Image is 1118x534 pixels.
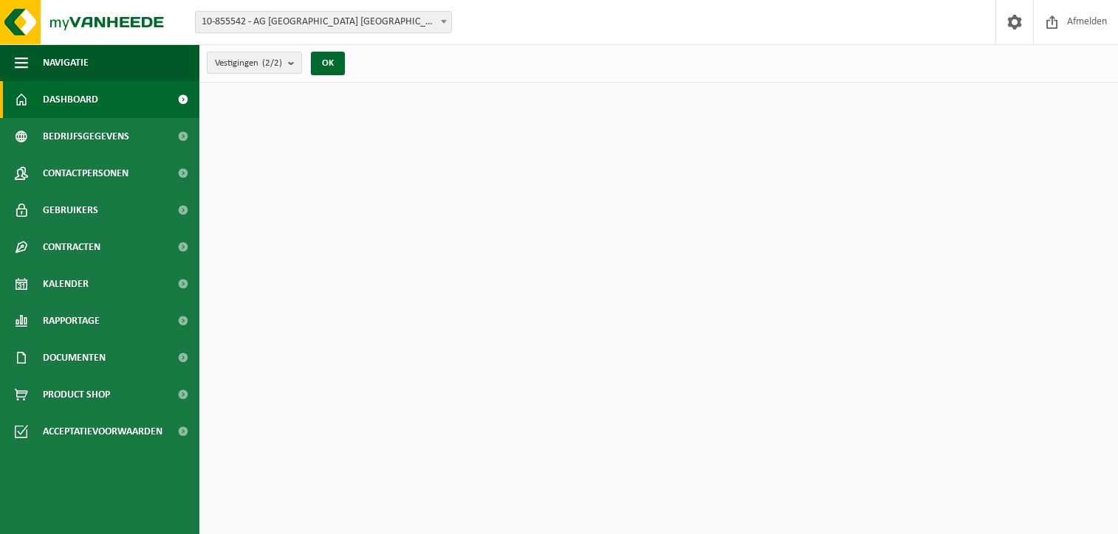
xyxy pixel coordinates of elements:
span: Product Shop [43,376,110,413]
span: Rapportage [43,302,100,339]
span: Acceptatievoorwaarden [43,413,162,450]
span: Contactpersonen [43,155,128,192]
span: Documenten [43,339,106,376]
span: Gebruikers [43,192,98,229]
span: Dashboard [43,81,98,118]
span: Kalender [43,266,89,302]
button: OK [311,52,345,75]
count: (2/2) [262,58,282,68]
button: Vestigingen(2/2) [207,52,302,74]
span: Vestigingen [215,52,282,74]
span: Navigatie [43,44,89,81]
span: Contracten [43,229,100,266]
span: 10-855542 - AG DIGIPOLIS ANTWERPEN - ANTWERPEN [196,12,451,32]
span: Bedrijfsgegevens [43,118,129,155]
span: 10-855542 - AG DIGIPOLIS ANTWERPEN - ANTWERPEN [195,11,452,33]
